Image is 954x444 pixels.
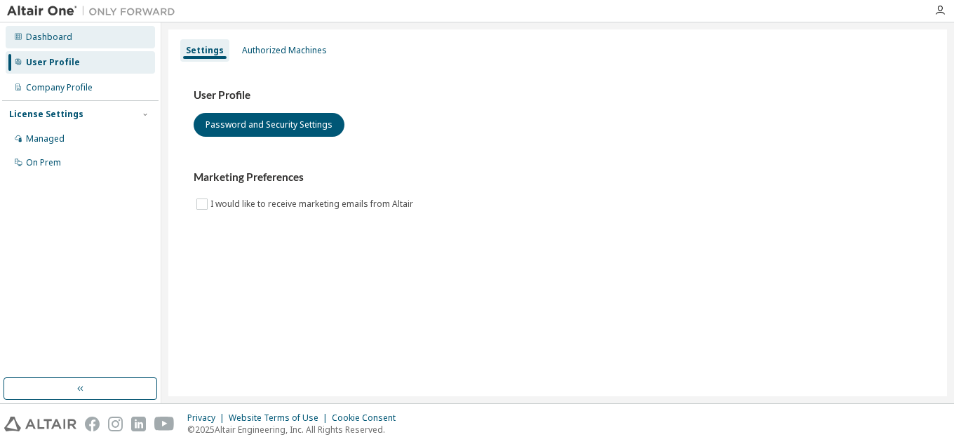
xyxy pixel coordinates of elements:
button: Password and Security Settings [194,113,344,137]
h3: Marketing Preferences [194,170,922,184]
img: altair_logo.svg [4,417,76,431]
div: On Prem [26,157,61,168]
div: Website Terms of Use [229,412,332,424]
img: instagram.svg [108,417,123,431]
div: Cookie Consent [332,412,404,424]
img: linkedin.svg [131,417,146,431]
label: I would like to receive marketing emails from Altair [210,196,416,213]
div: User Profile [26,57,80,68]
div: Company Profile [26,82,93,93]
img: facebook.svg [85,417,100,431]
div: License Settings [9,109,83,120]
div: Privacy [187,412,229,424]
div: Managed [26,133,65,144]
h3: User Profile [194,88,922,102]
p: © 2025 Altair Engineering, Inc. All Rights Reserved. [187,424,404,436]
div: Authorized Machines [242,45,327,56]
div: Dashboard [26,32,72,43]
img: Altair One [7,4,182,18]
img: youtube.svg [154,417,175,431]
div: Settings [186,45,224,56]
